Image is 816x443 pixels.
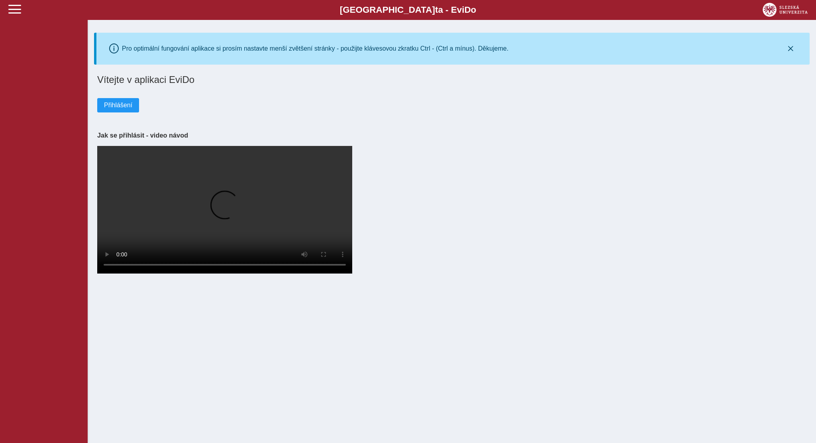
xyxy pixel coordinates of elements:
[435,5,438,15] span: t
[763,3,808,17] img: logo_web_su.png
[464,5,471,15] span: D
[97,146,352,274] video: Your browser does not support the video tag.
[97,98,139,112] button: Přihlášení
[104,102,132,109] span: Přihlášení
[122,45,508,52] div: Pro optimální fungování aplikace si prosím nastavte menší zvětšení stránky - použijte klávesovou ...
[24,5,792,15] b: [GEOGRAPHIC_DATA] a - Evi
[97,74,806,85] h1: Vítejte v aplikaci EviDo
[471,5,477,15] span: o
[97,132,806,139] h3: Jak se přihlásit - video návod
